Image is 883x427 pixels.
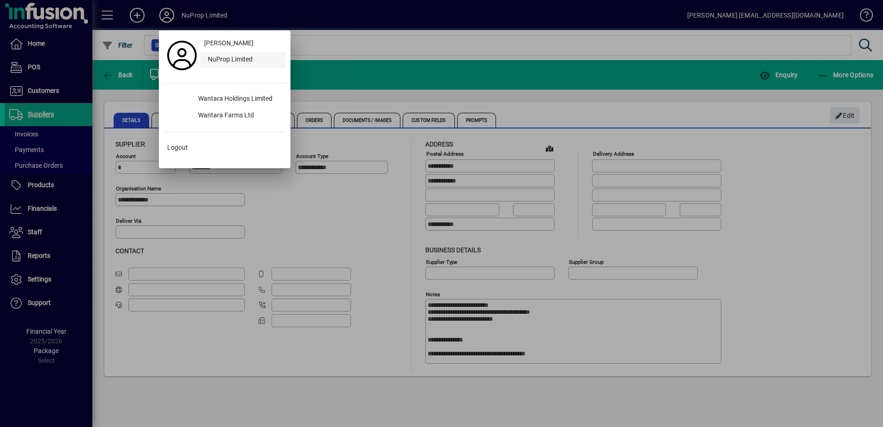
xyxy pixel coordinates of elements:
[200,52,286,68] button: NuProp Limited
[163,91,286,108] button: Wantara Holdings Limited
[204,38,254,48] span: [PERSON_NAME]
[200,35,286,52] a: [PERSON_NAME]
[191,108,286,124] div: Wantara Farms Ltd
[163,108,286,124] button: Wantara Farms Ltd
[191,91,286,108] div: Wantara Holdings Limited
[163,140,286,156] button: Logout
[167,143,188,152] span: Logout
[163,47,200,64] a: Profile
